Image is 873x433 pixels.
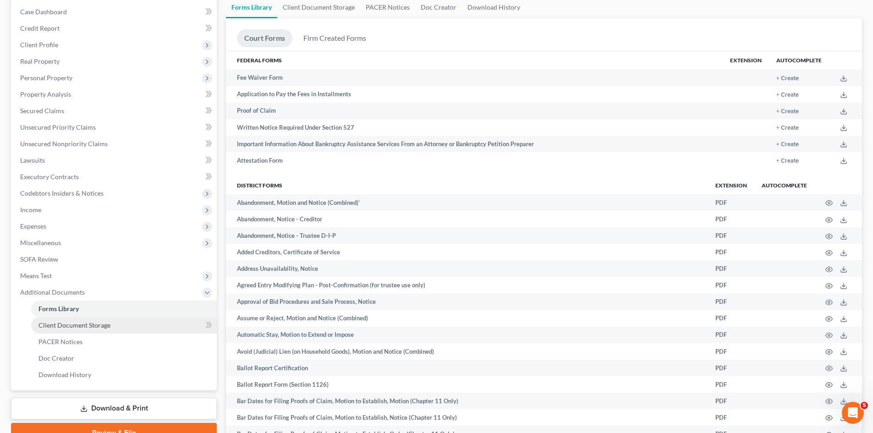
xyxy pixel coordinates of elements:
td: PDF [708,194,754,211]
span: Download History [38,371,91,378]
th: District forms [226,176,708,194]
span: Credit Report [20,24,60,32]
td: PDF [708,211,754,227]
span: Property Analysis [20,90,71,98]
span: Forms Library [38,305,79,312]
td: PDF [708,409,754,426]
a: Executory Contracts [13,169,217,185]
span: Income [20,206,41,214]
td: PDF [708,310,754,327]
a: SOFA Review [13,251,217,268]
td: Application to Pay the Fees in Installments [226,86,723,103]
span: Unsecured Nonpriority Claims [20,140,108,148]
a: PACER Notices [31,334,217,350]
th: Federal Forms [226,51,723,70]
th: Extension [708,176,754,194]
span: SOFA Review [20,255,58,263]
span: Real Property [20,57,60,65]
td: Proof of Claim [226,103,723,119]
iframe: Intercom live chat [842,402,864,424]
span: Unsecured Priority Claims [20,123,96,131]
span: Miscellaneous [20,239,61,247]
a: Doc Creator [31,350,217,367]
th: Autocomplete [769,51,829,70]
th: Extension [723,51,769,70]
td: Ballot Report Certification [226,360,708,376]
button: + Create [776,125,799,131]
a: Case Dashboard [13,4,217,20]
a: Secured Claims [13,103,217,119]
td: Fee Waiver Form [226,70,723,86]
span: PACER Notices [38,338,82,345]
th: Autocomplete [754,176,814,194]
td: PDF [708,227,754,244]
td: Approval of Bid Procedures and Sale Process, Notice [226,294,708,310]
td: PDF [708,376,754,393]
td: Ballot Report Form (Section 1126) [226,376,708,393]
a: Credit Report [13,20,217,37]
span: Client Document Storage [38,321,110,329]
a: Firm Created Forms [296,29,373,47]
a: Download History [31,367,217,383]
span: Personal Property [20,74,72,82]
td: Avoid (Judicial) Lien (on Household Goods), Motion and Notice (Combined) [226,343,708,360]
td: Added Creditors, Certificate of Service [226,244,708,260]
a: Unsecured Nonpriority Claims [13,136,217,152]
td: PDF [708,294,754,310]
td: Abandonment, Notice - Trustee D-I-P [226,227,708,244]
td: PDF [708,343,754,360]
span: Executory Contracts [20,173,79,181]
td: Written Notice Required Under Section 527 [226,119,723,136]
button: + Create [776,109,799,115]
button: + Create [776,92,799,98]
span: Secured Claims [20,107,64,115]
td: PDF [708,260,754,277]
a: Property Analysis [13,86,217,103]
a: Download & Print [11,398,217,419]
td: Agreed Entry Modifying Plan - Post-Confirmation (for trustee use only) [226,277,708,293]
td: PDF [708,277,754,293]
td: Abandonment, Notice - Creditor [226,211,708,227]
td: Bar Dates for Filing Proofs of Claim, Motion to Establish, Motion (Chapter 11 Only) [226,393,708,409]
button: + Create [776,76,799,82]
td: Important Information About Bankruptcy Assistance Services From an Attorney or Bankruptcy Petitio... [226,136,723,152]
span: 5 [861,402,868,409]
a: Client Document Storage [31,317,217,334]
a: Forms Library [31,301,217,317]
span: Means Test [20,272,52,280]
td: Attestation Form [226,152,723,169]
span: Expenses [20,222,46,230]
a: Court Forms [237,29,292,47]
span: Codebtors Insiders & Notices [20,189,104,197]
span: Doc Creator [38,354,74,362]
td: PDF [708,244,754,260]
a: Unsecured Priority Claims [13,119,217,136]
td: PDF [708,360,754,376]
span: Additional Documents [20,288,85,296]
span: Case Dashboard [20,8,67,16]
td: Automatic Stay, Motion to Extend or Impose [226,327,708,343]
a: Lawsuits [13,152,217,169]
td: Bar Dates for Filing Proofs of Claim, Motion to Establish, Notice (Chapter 11 Only) [226,409,708,426]
td: PDF [708,327,754,343]
td: Abandonment, Motion and Notice (Combined)’ [226,194,708,211]
button: + Create [776,142,799,148]
td: Assume or Reject, Motion and Notice (Combined) [226,310,708,327]
button: + Create [776,158,799,164]
span: Lawsuits [20,156,45,164]
td: Address Unavailability, Notice [226,260,708,277]
td: PDF [708,393,754,409]
span: Client Profile [20,41,58,49]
